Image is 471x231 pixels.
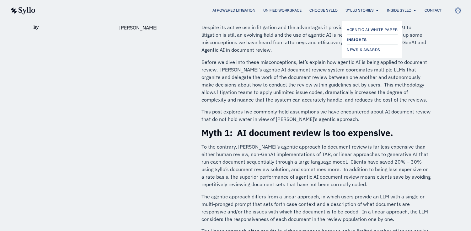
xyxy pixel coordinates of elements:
a: Syllo Stories [345,8,374,13]
nav: Menu [48,8,442,13]
strong: Myth 1: AI document review is too expensive. [201,127,393,139]
a: Unified Workspace [263,8,302,13]
a: AI Powered Litigation [212,8,255,13]
span: Insights [347,36,367,44]
a: Insights [347,36,398,44]
div: Menu Toggle [48,8,442,13]
img: syllo [10,7,35,14]
a: Contact [425,8,442,13]
p: Before we dive into these misconceptions, let’s explain how agentic AI is being applied to docume... [201,58,431,103]
a: News & Awards [347,46,398,54]
p: To the contrary, [PERSON_NAME]’s agentic approach to document review is far less expensive than e... [201,143,431,188]
span: News & Awards [347,46,380,54]
a: Inside Syllo [387,8,411,13]
p: This post explores five commonly-held assumptions we have encountered about AI document review th... [201,108,431,123]
p: The agentic approach differs from a linear approach, in which users provide an LLM with a single ... [201,193,431,223]
a: Agentic AI White Paper [347,26,398,34]
a: Choose Syllo [309,8,338,13]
